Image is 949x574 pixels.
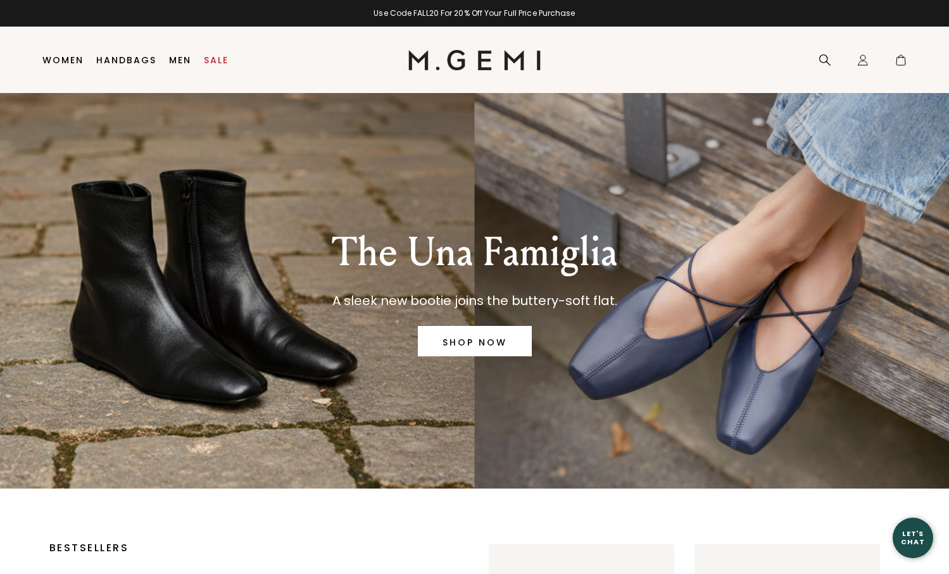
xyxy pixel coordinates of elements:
p: A sleek new bootie joins the buttery-soft flat. [332,290,617,311]
a: Men [169,55,191,65]
a: Women [42,55,84,65]
img: M.Gemi [408,50,541,70]
div: Let's Chat [893,530,933,546]
p: The Una Famiglia [332,230,617,275]
a: SHOP NOW [418,326,532,356]
a: Sale [204,55,229,65]
p: BESTSELLERS [49,544,428,552]
a: Handbags [96,55,156,65]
